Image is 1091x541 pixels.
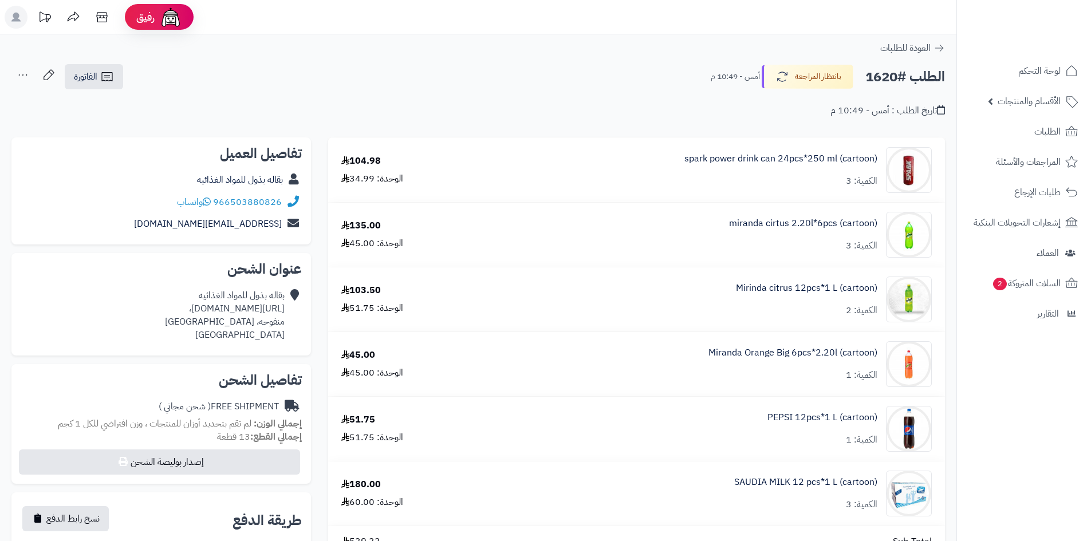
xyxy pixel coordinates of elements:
a: واتساب [177,195,211,209]
button: بانتظار المراجعة [762,65,853,89]
span: نسخ رابط الدفع [46,512,100,526]
h2: طريقة الدفع [233,514,302,527]
a: SAUDIA MILK 12 pcs*1 L (cartoon) [734,476,877,489]
button: نسخ رابط الدفع [22,506,109,531]
div: الوحدة: 34.99 [341,172,403,185]
a: PEPSI 12pcs*1 L (cartoon) [767,411,877,424]
div: 104.98 [341,155,381,168]
span: 2 [993,278,1007,290]
div: الوحدة: 51.75 [341,431,403,444]
div: الكمية: 1 [846,369,877,382]
a: إشعارات التحويلات البنكية [964,209,1084,236]
div: 135.00 [341,219,381,232]
span: لوحة التحكم [1018,63,1061,79]
h2: تفاصيل الشحن [21,373,302,387]
a: طلبات الإرجاع [964,179,1084,206]
a: 966503880826 [213,195,282,209]
span: رفيق [136,10,155,24]
img: 1747594532-18409223-8150-4f06-d44a-9c8685d0-90x90.jpg [887,406,931,452]
a: Mirinda citrus 12pcs*1 L (cartoon) [736,282,877,295]
img: 1747566256-XP8G23evkchGmxKUr8YaGb2gsq2hZno4-90x90.jpg [887,277,931,322]
div: 51.75 [341,413,375,427]
div: الكمية: 3 [846,175,877,188]
span: إشعارات التحويلات البنكية [974,215,1061,231]
div: FREE SHIPMENT [159,400,279,413]
span: الطلبات [1034,124,1061,140]
a: spark power drink can 24pcs*250 ml (cartoon) [684,152,877,165]
h2: تفاصيل العميل [21,147,302,160]
a: التقارير [964,300,1084,327]
div: تاريخ الطلب : أمس - 10:49 م [830,104,945,117]
span: العودة للطلبات [880,41,931,55]
span: المراجعات والأسئلة [996,154,1061,170]
a: تحديثات المنصة [30,6,59,31]
a: العودة للطلبات [880,41,945,55]
img: 1747544486-c60db756-6ee7-44b0-a7d4-ec449800-90x90.jpg [887,212,931,258]
strong: إجمالي القطع: [250,430,302,444]
div: الوحدة: 51.75 [341,302,403,315]
div: الوحدة: 45.00 [341,366,403,380]
a: miranda cirtus 2.20l*6pcs (cartoon) [729,217,877,230]
span: ( شحن مجاني ) [159,400,211,413]
div: الكمية: 3 [846,498,877,511]
h2: عنوان الشحن [21,262,302,276]
a: السلات المتروكة2 [964,270,1084,297]
span: الفاتورة [74,70,97,84]
a: الطلبات [964,118,1084,145]
a: [EMAIL_ADDRESS][DOMAIN_NAME] [134,217,282,231]
div: 180.00 [341,478,381,491]
small: أمس - 10:49 م [711,71,760,82]
a: الفاتورة [65,64,123,89]
button: إصدار بوليصة الشحن [19,449,300,475]
span: التقارير [1037,306,1059,322]
div: الكمية: 2 [846,304,877,317]
small: 13 قطعة [217,430,302,444]
h2: الطلب #1620 [865,65,945,89]
img: 1747744811-01316ca4-bdae-4b0a-85ff-47740e91-90x90.jpg [887,471,931,516]
a: لوحة التحكم [964,57,1084,85]
a: بقاله بذول للمواد الغذائيه [197,173,283,187]
span: طلبات الإرجاع [1014,184,1061,200]
div: 45.00 [341,349,375,362]
div: الكمية: 1 [846,433,877,447]
img: ai-face.png [159,6,182,29]
div: الوحدة: 45.00 [341,237,403,250]
div: 103.50 [341,284,381,297]
a: العملاء [964,239,1084,267]
div: الكمية: 3 [846,239,877,252]
span: الأقسام والمنتجات [998,93,1061,109]
img: 1747574203-8a7d3ffb-4f3f-4704-a106-a98e4bc3-90x90.jpg [887,341,931,387]
span: العملاء [1037,245,1059,261]
a: المراجعات والأسئلة [964,148,1084,176]
span: السلات المتروكة [992,275,1061,291]
div: بقاله بذول للمواد الغذائيه [URL][DOMAIN_NAME]، منفوحه، [GEOGRAPHIC_DATA] [GEOGRAPHIC_DATA] [165,289,285,341]
span: لم تقم بتحديد أوزان للمنتجات ، وزن افتراضي للكل 1 كجم [58,417,251,431]
div: الوحدة: 60.00 [341,496,403,509]
img: 1747517517-f85b5201-d493-429b-b138-9978c401-90x90.jpg [887,147,931,193]
a: Miranda Orange Big 6pcs*2.20l (cartoon) [708,346,877,360]
strong: إجمالي الوزن: [254,417,302,431]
